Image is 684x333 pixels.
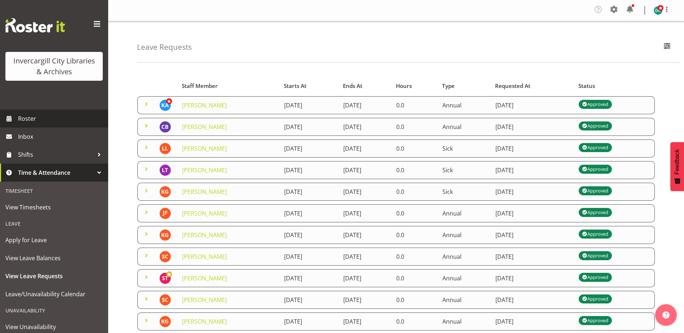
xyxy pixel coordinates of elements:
[137,43,192,51] h4: Leave Requests
[392,183,438,201] td: 0.0
[280,96,339,114] td: [DATE]
[438,96,491,114] td: Annual
[2,198,106,216] a: View Timesheets
[182,123,227,131] a: [PERSON_NAME]
[392,248,438,266] td: 0.0
[438,226,491,244] td: Annual
[2,267,106,285] a: View Leave Requests
[2,303,106,318] div: Unavailability
[280,139,339,157] td: [DATE]
[159,272,171,284] img: saniya-thompson11688.jpg
[438,312,491,330] td: Annual
[182,209,227,217] a: [PERSON_NAME]
[280,226,339,244] td: [DATE]
[442,82,487,90] div: Type
[280,204,339,222] td: [DATE]
[339,226,392,244] td: [DATE]
[582,273,608,281] div: Approved
[491,248,574,266] td: [DATE]
[392,96,438,114] td: 0.0
[339,161,392,179] td: [DATE]
[582,208,608,217] div: Approved
[582,165,608,173] div: Approved
[582,100,608,108] div: Approved
[284,82,335,90] div: Starts At
[438,291,491,309] td: Annual
[491,312,574,330] td: [DATE]
[491,139,574,157] td: [DATE]
[5,235,103,245] span: Apply for Leave
[654,6,662,15] img: donald-cunningham11616.jpg
[438,183,491,201] td: Sick
[339,248,392,266] td: [DATE]
[582,294,608,303] div: Approved
[582,251,608,260] div: Approved
[18,149,94,160] span: Shifts
[339,312,392,330] td: [DATE]
[578,82,650,90] div: Status
[280,248,339,266] td: [DATE]
[491,161,574,179] td: [DATE]
[582,143,608,152] div: Approved
[280,269,339,287] td: [DATE]
[339,118,392,136] td: [DATE]
[392,269,438,287] td: 0.0
[491,226,574,244] td: [DATE]
[182,101,227,109] a: [PERSON_NAME]
[5,271,103,281] span: View Leave Requests
[2,285,106,303] a: Leave/Unavailability Calendar
[182,82,275,90] div: Staff Member
[5,18,65,32] img: Rosterit website logo
[182,188,227,196] a: [PERSON_NAME]
[392,118,438,136] td: 0.0
[5,202,103,213] span: View Timesheets
[662,311,670,319] img: help-xxl-2.png
[280,118,339,136] td: [DATE]
[438,139,491,157] td: Sick
[159,316,171,327] img: katie-greene11671.jpg
[159,251,171,262] img: serena-casey11690.jpg
[5,321,103,332] span: View Unavailability
[18,167,94,178] span: Time & Attendance
[182,145,227,152] a: [PERSON_NAME]
[18,113,105,124] span: Roster
[582,316,608,325] div: Approved
[2,231,106,249] a: Apply for Leave
[339,269,392,287] td: [DATE]
[280,312,339,330] td: [DATE]
[491,269,574,287] td: [DATE]
[491,96,574,114] td: [DATE]
[182,166,227,174] a: [PERSON_NAME]
[392,161,438,179] td: 0.0
[182,318,227,325] a: [PERSON_NAME]
[392,204,438,222] td: 0.0
[339,291,392,309] td: [DATE]
[491,204,574,222] td: [DATE]
[343,82,388,90] div: Ends At
[438,204,491,222] td: Annual
[670,142,684,191] button: Feedback - Show survey
[392,312,438,330] td: 0.0
[392,139,438,157] td: 0.0
[280,161,339,179] td: [DATE]
[2,183,106,198] div: Timesheet
[582,186,608,195] div: Approved
[339,204,392,222] td: [DATE]
[182,231,227,239] a: [PERSON_NAME]
[159,164,171,176] img: lyndsay-tautari11676.jpg
[5,289,103,299] span: Leave/Unavailability Calendar
[582,121,608,130] div: Approved
[159,143,171,154] img: lynette-lockett11677.jpg
[159,229,171,241] img: katie-greene11671.jpg
[182,296,227,304] a: [PERSON_NAME]
[582,230,608,238] div: Approved
[491,118,574,136] td: [DATE]
[182,253,227,261] a: [PERSON_NAME]
[339,183,392,201] td: [DATE]
[5,253,103,263] span: View Leave Balances
[280,291,339,309] td: [DATE]
[491,291,574,309] td: [DATE]
[392,291,438,309] td: 0.0
[18,131,105,142] span: Inbox
[159,186,171,197] img: katie-greene11671.jpg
